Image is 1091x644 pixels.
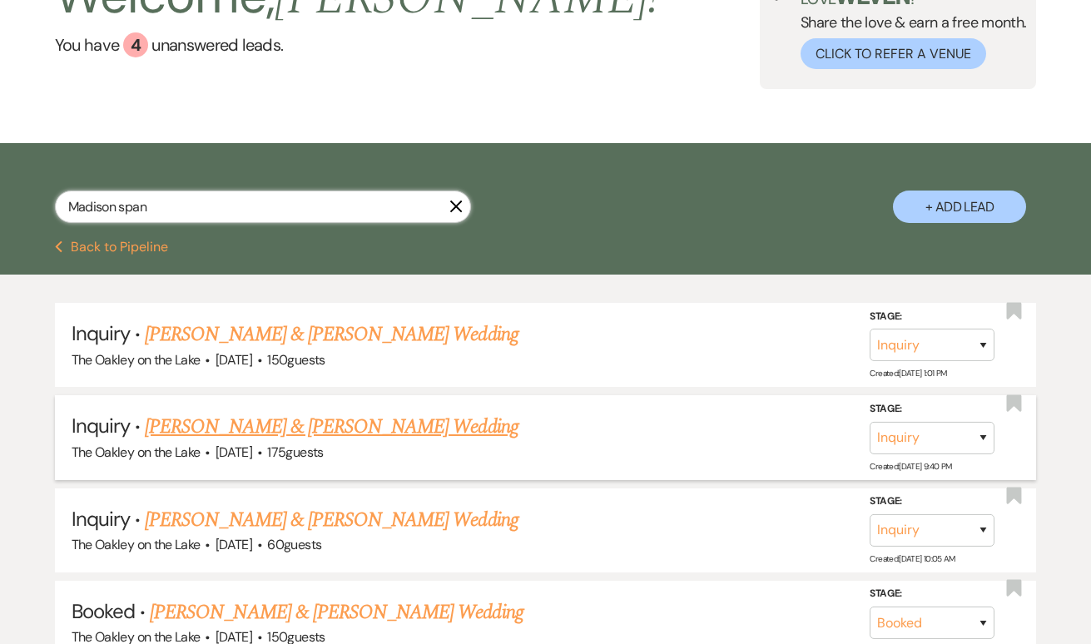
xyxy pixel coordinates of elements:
button: + Add Lead [893,191,1026,223]
span: 175 guests [267,443,323,461]
span: [DATE] [216,351,252,369]
a: You have 4 unanswered leads. [55,32,660,57]
span: [DATE] [216,536,252,553]
span: 150 guests [267,351,325,369]
input: Search by name, event date, email address or phone number [55,191,471,223]
button: Back to Pipeline [55,240,169,254]
span: Inquiry [72,320,130,346]
a: [PERSON_NAME] & [PERSON_NAME] Wedding [145,505,518,535]
span: Created: [DATE] 10:05 AM [870,553,955,564]
span: Booked [72,598,135,624]
span: The Oakley on the Lake [72,443,201,461]
label: Stage: [870,400,994,419]
span: 60 guests [267,536,321,553]
button: Click to Refer a Venue [801,38,986,69]
span: Created: [DATE] 9:40 PM [870,461,951,472]
div: 4 [123,32,148,57]
span: [DATE] [216,443,252,461]
span: Inquiry [72,413,130,438]
span: Inquiry [72,506,130,532]
span: The Oakley on the Lake [72,351,201,369]
a: [PERSON_NAME] & [PERSON_NAME] Wedding [145,320,518,349]
span: The Oakley on the Lake [72,536,201,553]
span: Created: [DATE] 1:01 PM [870,368,946,379]
label: Stage: [870,493,994,511]
a: [PERSON_NAME] & [PERSON_NAME] Wedding [150,597,523,627]
label: Stage: [870,585,994,603]
a: [PERSON_NAME] & [PERSON_NAME] Wedding [145,412,518,442]
label: Stage: [870,308,994,326]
